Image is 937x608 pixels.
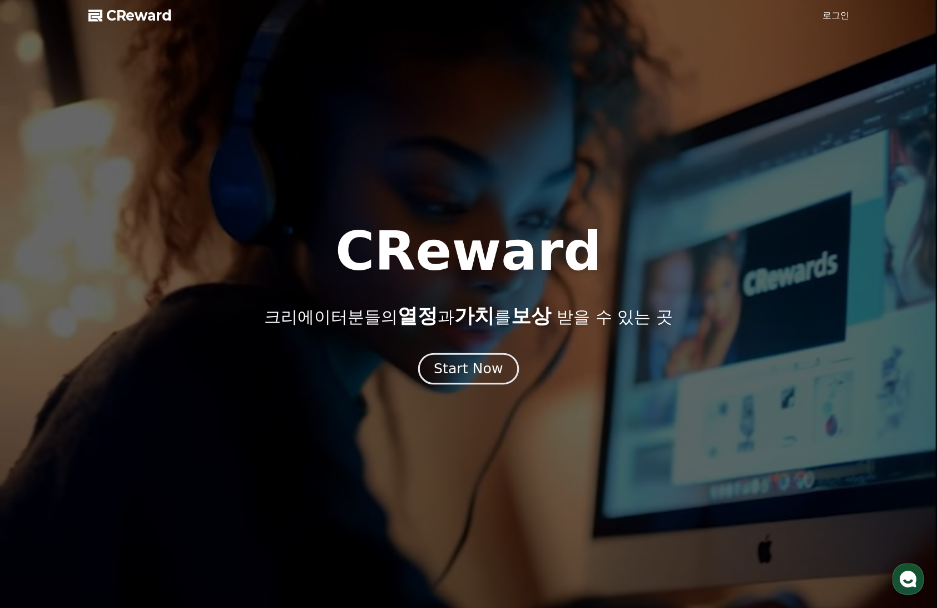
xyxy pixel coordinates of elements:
[335,225,602,278] h1: CReward
[822,9,849,22] a: 로그인
[88,7,172,24] a: CReward
[398,304,438,327] span: 열정
[264,305,672,327] p: 크리에이터분들의 과 를 받을 수 있는 곳
[434,359,503,378] div: Start Now
[35,369,42,378] span: 홈
[420,365,517,375] a: Start Now
[106,7,172,24] span: CReward
[102,370,115,379] span: 대화
[418,353,519,384] button: Start Now
[3,353,73,380] a: 홈
[511,304,551,327] span: 보상
[454,304,494,327] span: 가치
[143,353,214,380] a: 설정
[73,353,143,380] a: 대화
[172,369,185,378] span: 설정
